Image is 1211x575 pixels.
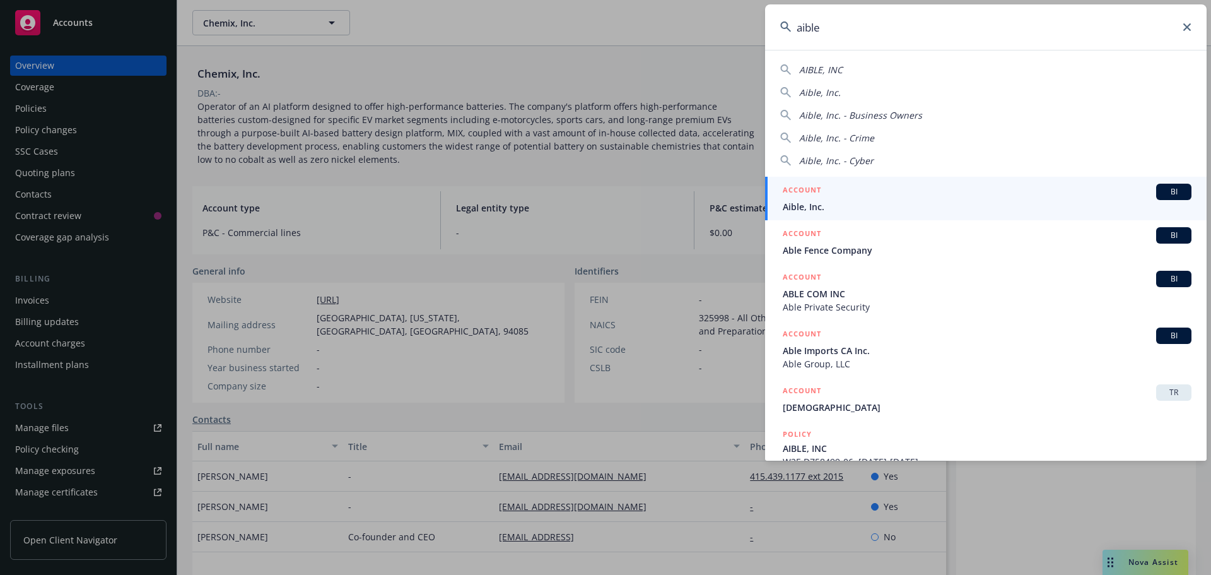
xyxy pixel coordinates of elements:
[783,442,1191,455] span: AIBLE, INC
[783,428,812,441] h5: POLICY
[765,220,1207,264] a: ACCOUNTBIAble Fence Company
[765,421,1207,475] a: POLICYAIBLE, INCW2F-D758499-06, [DATE]-[DATE]
[765,4,1207,50] input: Search...
[765,321,1207,377] a: ACCOUNTBIAble Imports CA Inc.Able Group, LLC
[799,132,874,144] span: Aible, Inc. - Crime
[783,344,1191,357] span: Able Imports CA Inc.
[799,86,841,98] span: Aible, Inc.
[783,401,1191,414] span: [DEMOGRAPHIC_DATA]
[765,177,1207,220] a: ACCOUNTBIAible, Inc.
[783,271,821,286] h5: ACCOUNT
[1161,330,1186,341] span: BI
[1161,387,1186,398] span: TR
[765,377,1207,421] a: ACCOUNTTR[DEMOGRAPHIC_DATA]
[783,184,821,199] h5: ACCOUNT
[783,357,1191,370] span: Able Group, LLC
[783,300,1191,314] span: Able Private Security
[799,109,922,121] span: Aible, Inc. - Business Owners
[799,64,843,76] span: AIBLE, INC
[783,227,821,242] h5: ACCOUNT
[799,155,874,167] span: Aible, Inc. - Cyber
[783,287,1191,300] span: ABLE COM INC
[765,264,1207,321] a: ACCOUNTBIABLE COM INCAble Private Security
[783,455,1191,468] span: W2F-D758499-06, [DATE]-[DATE]
[783,200,1191,213] span: Aible, Inc.
[783,384,821,400] h5: ACCOUNT
[783,328,821,343] h5: ACCOUNT
[783,244,1191,257] span: Able Fence Company
[1161,186,1186,198] span: BI
[1161,230,1186,241] span: BI
[1161,273,1186,285] span: BI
